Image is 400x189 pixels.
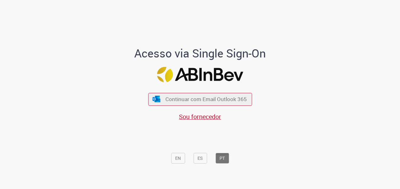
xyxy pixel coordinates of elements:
[148,93,252,105] button: ícone Azure/Microsoft 360 Continuar com Email Outlook 365
[215,153,229,164] button: PT
[165,96,247,103] span: Continuar com Email Outlook 365
[113,47,287,60] h1: Acesso via Single Sign-On
[157,67,243,82] img: Logo ABInBev
[193,153,207,164] button: ES
[179,112,221,121] a: Sou fornecedor
[171,153,185,164] button: EN
[152,96,161,102] img: ícone Azure/Microsoft 360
